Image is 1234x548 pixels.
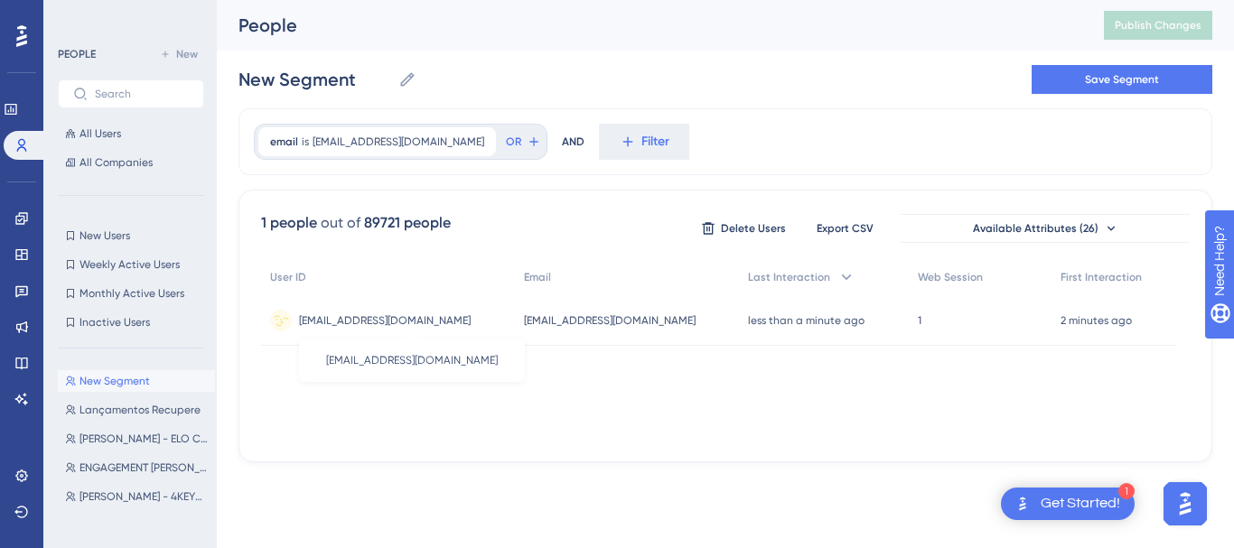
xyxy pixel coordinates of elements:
[79,489,208,504] span: [PERSON_NAME] - 4KEYS SERVICOS FINANCEIROS LTDA
[506,135,521,149] span: OR
[299,313,471,328] span: [EMAIL_ADDRESS][DOMAIN_NAME]
[58,486,215,507] button: [PERSON_NAME] - 4KEYS SERVICOS FINANCEIROS LTDA
[748,314,865,327] time: less than a minute ago
[1085,72,1159,87] span: Save Segment
[1104,11,1212,40] button: Publish Changes
[58,457,215,478] button: ENGAGEMENT [PERSON_NAME] - PROVIDER SOLUCOES TECNOLOGICAS LTDA
[599,124,689,160] button: Filter
[1001,488,1135,520] div: Open Get Started! checklist, remaining modules: 1
[154,43,204,65] button: New
[562,124,584,160] div: AND
[364,212,451,234] div: 89721 people
[42,5,113,26] span: Need Help?
[79,432,208,446] span: [PERSON_NAME] - ELO CONTACT CENTER SERVIÇOS LTDA
[302,135,309,149] span: is
[326,353,498,367] span: [EMAIL_ADDRESS][DOMAIN_NAME]
[503,127,543,156] button: OR
[79,257,180,272] span: Weekly Active Users
[1061,270,1142,284] span: First Interaction
[79,286,184,301] span: Monthly Active Users
[79,403,201,417] span: Lançamentos Recupere
[1118,483,1135,499] div: 1
[238,67,391,92] input: Segment Name
[918,313,921,328] span: 1
[79,374,150,388] span: New Segment
[1041,494,1120,514] div: Get Started!
[79,228,130,243] span: New Users
[321,212,360,234] div: out of
[79,155,153,170] span: All Companies
[918,270,983,284] span: Web Session
[748,270,830,284] span: Last Interaction
[79,315,150,330] span: Inactive Users
[79,460,208,475] span: ENGAGEMENT [PERSON_NAME] - PROVIDER SOLUCOES TECNOLOGICAS LTDA
[1061,314,1132,327] time: 2 minutes ago
[524,270,551,284] span: Email
[524,313,696,328] span: [EMAIL_ADDRESS][DOMAIN_NAME]
[238,13,1059,38] div: People
[1115,18,1201,33] span: Publish Changes
[270,135,298,149] span: email
[1012,493,1033,515] img: launcher-image-alternative-text
[58,152,204,173] button: All Companies
[641,131,669,153] span: Filter
[799,214,890,243] button: Export CSV
[313,135,484,149] span: [EMAIL_ADDRESS][DOMAIN_NAME]
[1032,65,1212,94] button: Save Segment
[176,47,198,61] span: New
[58,370,215,392] button: New Segment
[817,221,874,236] span: Export CSV
[58,225,204,246] button: New Users
[58,123,204,144] button: All Users
[95,88,189,100] input: Search
[973,221,1098,236] span: Available Attributes (26)
[58,47,96,61] div: PEOPLE
[58,428,215,450] button: [PERSON_NAME] - ELO CONTACT CENTER SERVIÇOS LTDA
[58,254,204,275] button: Weekly Active Users
[270,270,306,284] span: User ID
[698,214,789,243] button: Delete Users
[58,283,204,304] button: Monthly Active Users
[58,311,204,333] button: Inactive Users
[58,399,215,421] button: Lançamentos Recupere
[79,126,121,141] span: All Users
[261,212,317,234] div: 1 people
[1158,477,1212,531] iframe: UserGuiding AI Assistant Launcher
[901,214,1190,243] button: Available Attributes (26)
[721,221,786,236] span: Delete Users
